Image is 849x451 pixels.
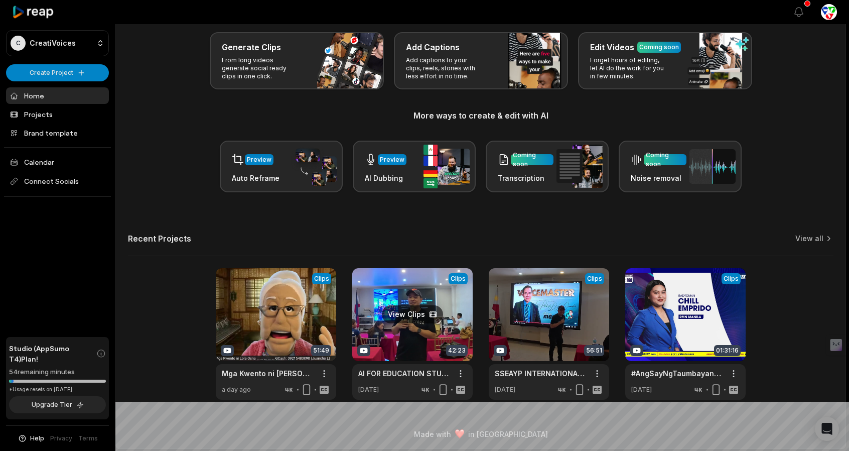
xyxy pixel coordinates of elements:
[423,145,470,188] img: ai_dubbing.png
[128,234,191,244] h2: Recent Projects
[232,173,279,183] h3: Auto Reframe
[128,109,833,122] h3: More ways to create & edit with AI
[639,43,679,52] div: Coming soon
[6,106,109,123] a: Projects
[291,147,337,186] img: auto_reframe.png
[6,125,109,141] a: Brand template
[358,368,451,379] a: AI FOR EDUCATION STUDENTS
[631,368,724,379] a: #AngSayNgTaumbayanAlamsNa | [DATE]
[815,417,839,441] div: Open Intercom Messenger
[495,368,587,379] a: SSEAYP INTERNATIONAL PHILIPPINES TALKS ON AI
[50,434,72,443] a: Privacy
[6,154,109,170] a: Calendar
[498,173,553,183] h3: Transcription
[11,36,26,51] div: C
[222,41,281,53] h3: Generate Clips
[9,386,106,393] div: *Usage resets on [DATE]
[590,41,634,53] h3: Edit Videos
[365,173,406,183] h3: AI Dubbing
[30,39,76,48] p: CreatiVoices
[406,41,460,53] h3: Add Captions
[556,145,603,188] img: transcription.png
[78,434,98,443] a: Terms
[689,149,736,184] img: noise_removal.png
[222,368,314,379] a: Mga Kwento ni [PERSON_NAME]... LIVE... with [PERSON_NAME], the VoiceMaster
[513,151,551,169] div: Coming soon
[9,396,106,413] button: Upgrade Tier
[18,434,44,443] button: Help
[406,56,484,80] p: Add captions to your clips, reels, stories with less effort in no time.
[6,87,109,104] a: Home
[646,151,684,169] div: Coming soon
[631,173,686,183] h3: Noise removal
[380,155,404,164] div: Preview
[795,234,823,244] a: View all
[9,367,106,377] div: 54 remaining minutes
[30,434,44,443] span: Help
[247,155,271,164] div: Preview
[222,56,300,80] p: From long videos generate social ready clips in one click.
[590,56,668,80] p: Forget hours of editing, let AI do the work for you in few minutes.
[6,172,109,190] span: Connect Socials
[9,343,96,364] span: Studio (AppSumo T4) Plan!
[6,64,109,81] button: Create Project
